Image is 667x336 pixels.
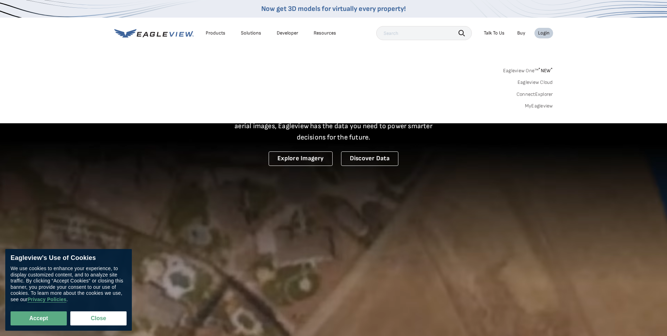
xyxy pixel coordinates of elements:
[341,151,398,166] a: Discover Data
[525,103,553,109] a: MyEagleview
[241,30,261,36] div: Solutions
[261,5,406,13] a: Now get 3D models for virtually every property!
[206,30,225,36] div: Products
[269,151,333,166] a: Explore Imagery
[314,30,336,36] div: Resources
[503,66,553,74] a: Eagleview One™*NEW*
[517,30,525,36] a: Buy
[277,30,298,36] a: Developer
[518,79,553,86] a: Eagleview Cloud
[70,311,127,325] button: Close
[226,109,441,143] p: A new era starts here. Built on more than 3.5 billion high-resolution aerial images, Eagleview ha...
[11,311,67,325] button: Accept
[376,26,472,40] input: Search
[517,91,553,98] a: ConnectExplorer
[11,266,127,303] div: We use cookies to enhance your experience, to display customized content, and to analyze site tra...
[484,30,505,36] div: Talk To Us
[27,297,66,303] a: Privacy Policies
[538,30,550,36] div: Login
[538,68,553,74] span: NEW
[11,254,127,262] div: Eagleview’s Use of Cookies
